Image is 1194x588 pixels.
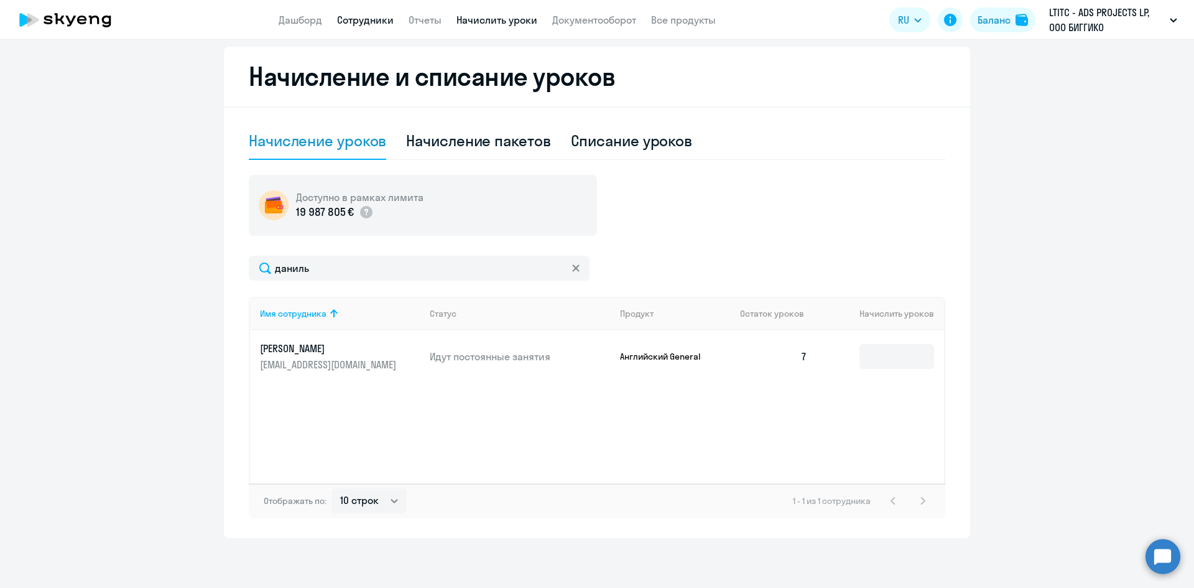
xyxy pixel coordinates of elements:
a: Все продукты [651,14,716,26]
span: 1 - 1 из 1 сотрудника [793,495,871,506]
a: [PERSON_NAME][EMAIL_ADDRESS][DOMAIN_NAME] [260,342,420,371]
h5: Доступно в рамках лимита [296,190,423,204]
img: balance [1016,14,1028,26]
p: Идут постоянные занятия [430,350,610,363]
a: Дашборд [279,14,322,26]
button: Балансbalance [970,7,1035,32]
div: Начисление пакетов [406,131,550,151]
a: Сотрудники [337,14,394,26]
p: 19 987 805 € [296,204,354,220]
div: Остаток уроков [740,308,817,319]
span: Остаток уроков [740,308,804,319]
div: Продукт [620,308,654,319]
div: Имя сотрудника [260,308,326,319]
th: Начислить уроков [817,297,944,330]
p: [EMAIL_ADDRESS][DOMAIN_NAME] [260,358,399,371]
span: RU [898,12,909,27]
div: Статус [430,308,456,319]
p: Английский General [620,351,713,362]
a: Документооборот [552,14,636,26]
img: wallet-circle.png [259,190,289,220]
div: Статус [430,308,610,319]
a: Начислить уроки [456,14,537,26]
a: Отчеты [409,14,442,26]
button: RU [889,7,930,32]
p: [PERSON_NAME] [260,342,399,355]
button: LTITC - ADS PROJECTS LP, ООО БИГГИКО [1043,5,1183,35]
div: Баланс [978,12,1011,27]
div: Начисление уроков [249,131,386,151]
span: Отображать по: [264,495,326,506]
div: Имя сотрудника [260,308,420,319]
div: Продукт [620,308,731,319]
div: Списание уроков [571,131,693,151]
input: Поиск по имени, email, продукту или статусу [249,256,590,281]
td: 7 [730,330,817,383]
p: LTITC - ADS PROJECTS LP, ООО БИГГИКО [1049,5,1165,35]
h2: Начисление и списание уроков [249,62,945,91]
